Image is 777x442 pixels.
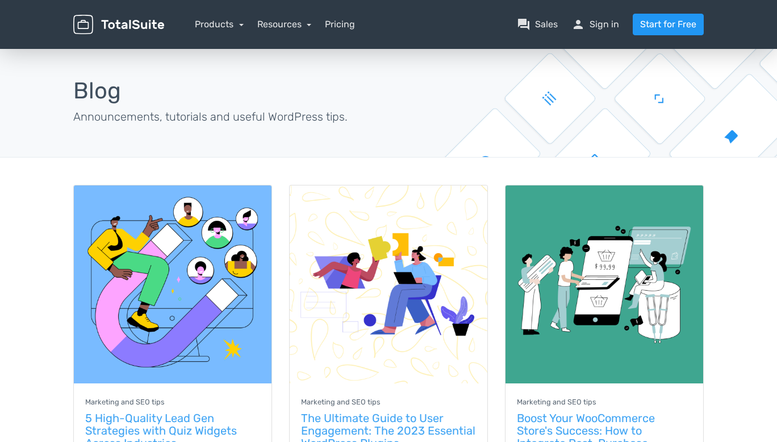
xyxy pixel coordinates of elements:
img: The Ultimate Guide to User Engagement: The 2023 Essential WordPress Plugins [290,185,487,383]
a: personSign in [571,18,619,31]
a: question_answerSales [517,18,558,31]
p: Announcements, tutorials and useful WordPress tips. [73,108,380,125]
h1: Blog [73,79,380,104]
a: Products [195,19,244,30]
a: Pricing [325,18,355,31]
a: Marketing and SEO tips [301,396,381,407]
img: Boost Your WooCommerce Store's Success: How to Integrate Post-Purchase Surveys with TotalPoll [506,185,703,383]
a: Start for Free [633,14,704,35]
a: Resources [257,19,312,30]
a: Marketing and SEO tips [517,396,596,407]
img: 5 High-Quality Lead Gen Strategies with Quiz Widgets Across Industries [74,185,271,383]
span: person [571,18,585,31]
img: TotalSuite for WordPress [73,15,164,35]
a: Marketing and SEO tips [85,396,165,407]
span: question_answer [517,18,530,31]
